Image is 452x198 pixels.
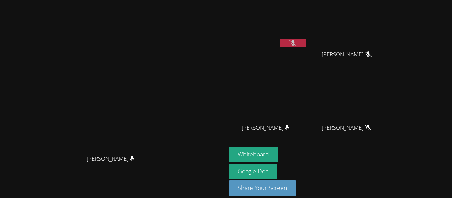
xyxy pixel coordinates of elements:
button: Whiteboard [229,147,279,162]
span: [PERSON_NAME] [87,154,134,164]
button: Share Your Screen [229,180,297,196]
span: [PERSON_NAME] [322,123,372,133]
a: Google Doc [229,164,278,179]
span: [PERSON_NAME] [322,50,372,59]
span: [PERSON_NAME] [242,123,289,133]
